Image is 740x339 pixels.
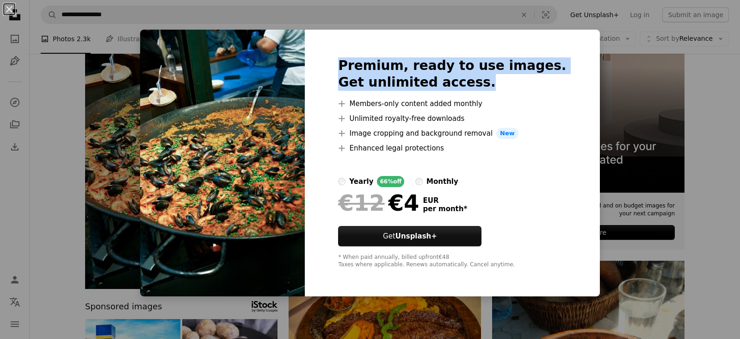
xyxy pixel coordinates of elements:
[426,176,458,187] div: monthly
[496,128,518,139] span: New
[338,143,566,154] li: Enhanced legal protections
[338,254,566,269] div: * When paid annually, billed upfront €48 Taxes where applicable. Renews automatically. Cancel any...
[338,57,566,91] h2: Premium, ready to use images. Get unlimited access.
[338,113,566,124] li: Unlimited royalty-free downloads
[338,191,384,215] span: €12
[338,98,566,109] li: Members-only content added monthly
[338,191,419,215] div: €4
[377,176,404,187] div: 66% off
[395,232,437,240] strong: Unsplash+
[415,178,423,185] input: monthly
[140,30,305,296] img: premium_photo-1731953243143-c69471ac68c9
[423,205,467,213] span: per month *
[338,128,566,139] li: Image cropping and background removal
[338,226,481,246] button: GetUnsplash+
[423,196,467,205] span: EUR
[349,176,373,187] div: yearly
[338,178,345,185] input: yearly66%off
